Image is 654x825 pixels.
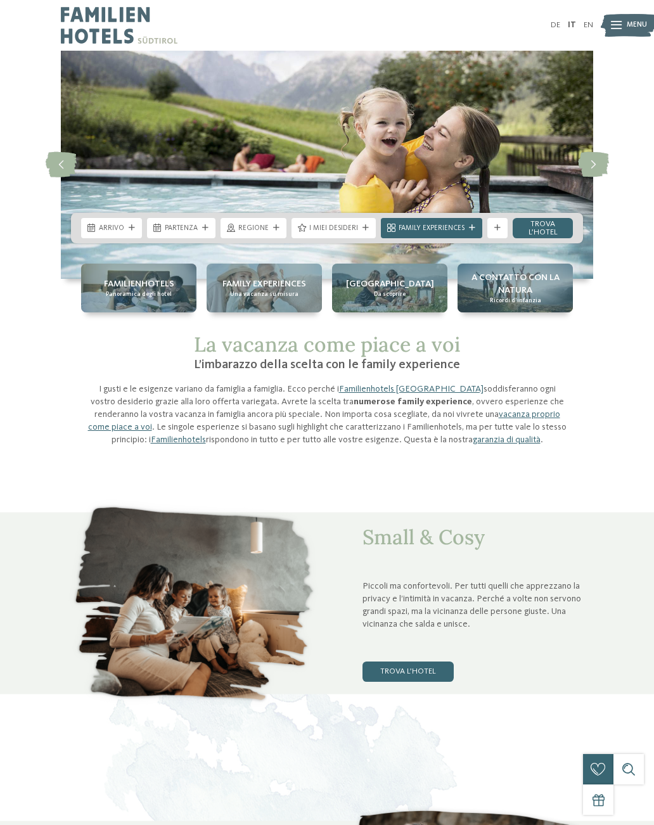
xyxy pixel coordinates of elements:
a: EN [584,21,593,29]
span: La vacanza come piace a voi [194,331,460,357]
span: Una vacanza su misura [230,290,298,298]
span: Menu [627,20,647,30]
a: DE [551,21,560,29]
a: IT [568,21,576,29]
span: Family Experiences [399,224,465,234]
span: Da scoprire [374,290,406,298]
span: Arrivo [99,224,124,234]
a: Quale family experience volete vivere? [GEOGRAPHIC_DATA] Da scoprire [332,264,447,312]
span: Partenza [165,224,198,234]
span: [GEOGRAPHIC_DATA] [346,278,434,290]
p: Piccoli ma confortevoli. Per tutti quelli che apprezzano la privacy e l’intimità in vacanza. Perc... [362,580,593,631]
p: I gusti e le esigenze variano da famiglia a famiglia. Ecco perché i soddisferanno ogni vostro des... [86,383,568,447]
span: Panoramica degli hotel [106,290,172,298]
a: Quale family experience volete vivere? A contatto con la natura Ricordi d’infanzia [458,264,573,312]
span: Regione [238,224,269,234]
a: Quale family experience volete vivere? Family experiences Una vacanza su misura [207,264,322,312]
a: trova l’hotel [513,218,573,238]
a: trova l’hotel [362,662,454,682]
span: L’imbarazzo della scelta con le family experience [194,359,460,371]
img: Quale family experience volete vivere? [61,498,327,709]
a: Familienhotels [GEOGRAPHIC_DATA] [339,385,484,393]
a: Quale family experience volete vivere? Familienhotels Panoramica degli hotel [81,264,196,312]
span: Family experiences [222,278,306,290]
span: Small & Cosy [362,524,485,550]
span: A contatto con la natura [463,271,568,297]
strong: numerose family experience [354,397,472,406]
img: Quale family experience volete vivere? [61,51,593,279]
span: Familienhotels [104,278,174,290]
span: Ricordi d’infanzia [490,297,541,305]
a: Familienhotels [151,435,206,444]
span: I miei desideri [309,224,358,234]
a: garanzia di qualità [473,435,541,444]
